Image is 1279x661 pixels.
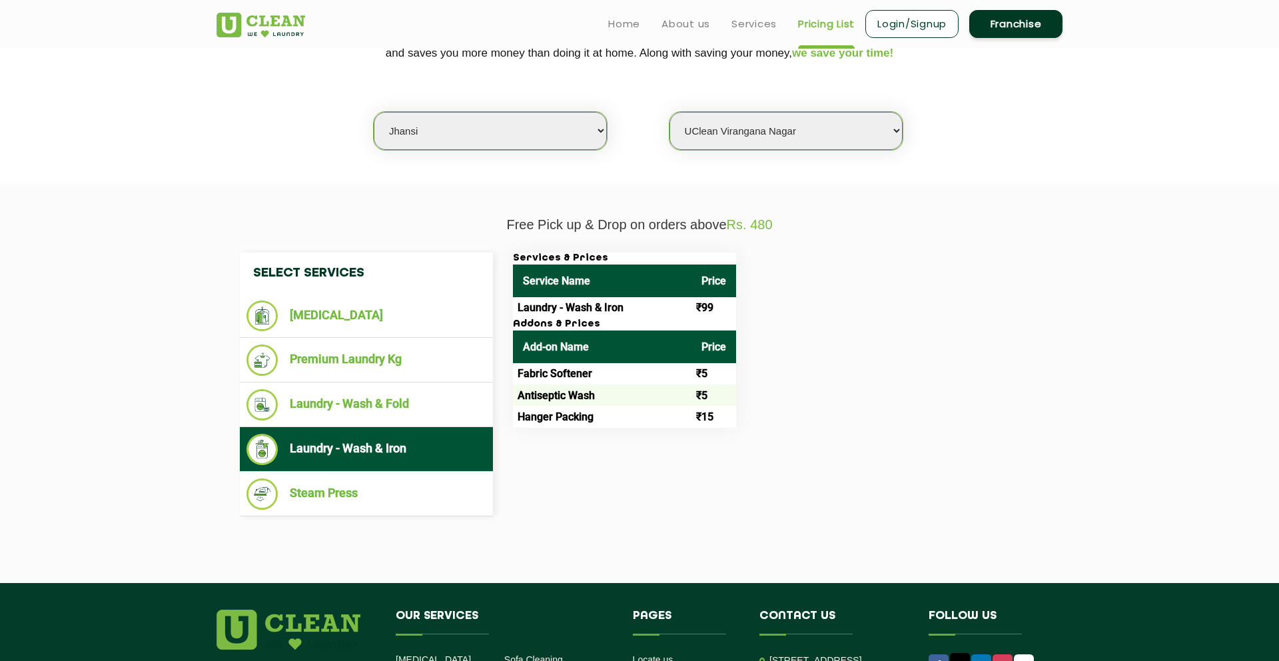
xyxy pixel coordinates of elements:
[513,253,736,265] h3: Services & Prices
[246,301,278,331] img: Dry Cleaning
[691,384,736,406] td: ₹5
[691,406,736,427] td: ₹15
[216,13,305,37] img: UClean Laundry and Dry Cleaning
[246,434,278,465] img: Laundry - Wash & Iron
[216,217,1063,233] p: Free Pick up & Drop on orders above
[759,610,909,635] h4: Contact us
[513,330,691,363] th: Add-on Name
[246,478,486,510] li: Steam Press
[798,16,855,32] a: Pricing List
[691,330,736,363] th: Price
[240,253,493,294] h4: Select Services
[661,16,710,32] a: About us
[396,610,613,635] h4: Our Services
[246,344,486,376] li: Premium Laundry Kg
[513,319,736,330] h3: Addons & Prices
[513,363,691,384] td: Fabric Softener
[969,10,1063,38] a: Franchise
[513,265,691,297] th: Service Name
[633,610,740,635] h4: Pages
[691,363,736,384] td: ₹5
[513,297,691,319] td: Laundry - Wash & Iron
[513,406,691,427] td: Hanger Packing
[246,389,486,420] li: Laundry - Wash & Fold
[792,47,893,59] span: we save your time!
[691,297,736,319] td: ₹99
[246,389,278,420] img: Laundry - Wash & Fold
[216,610,360,650] img: logo.png
[513,384,691,406] td: Antiseptic Wash
[691,265,736,297] th: Price
[731,16,777,32] a: Services
[246,301,486,331] li: [MEDICAL_DATA]
[929,610,1046,635] h4: Follow us
[246,434,486,465] li: Laundry - Wash & Iron
[865,10,959,38] a: Login/Signup
[727,217,773,232] span: Rs. 480
[246,344,278,376] img: Premium Laundry Kg
[246,478,278,510] img: Steam Press
[608,16,640,32] a: Home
